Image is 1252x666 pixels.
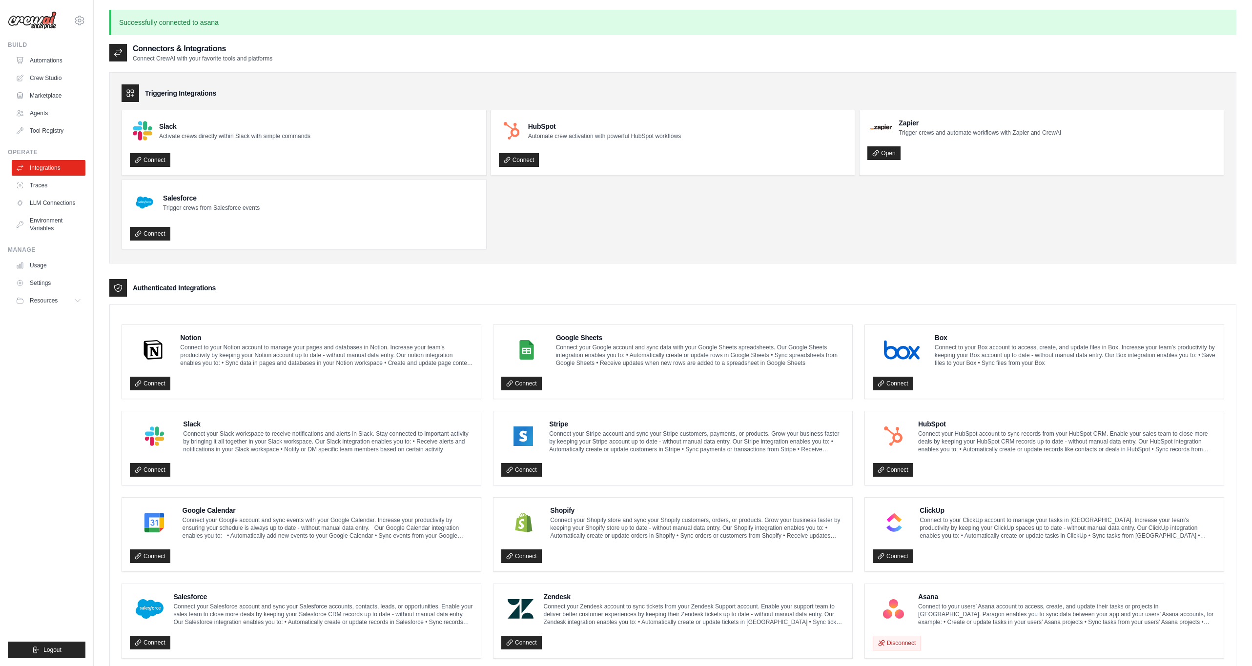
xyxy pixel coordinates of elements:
img: Box Logo [876,340,928,360]
a: Integrations [12,160,85,176]
h4: Slack [183,419,473,429]
a: Connect [501,377,542,390]
img: Zendesk Logo [504,599,537,619]
p: Connect your Slack workspace to receive notifications and alerts in Slack. Stay connected to impo... [183,430,473,453]
h4: Slack [159,121,310,131]
h4: HubSpot [918,419,1216,429]
p: Connect your Salesforce account and sync your Salesforce accounts, contacts, leads, or opportunit... [173,603,473,626]
p: Connect your Stripe account and sync your Stripe customers, payments, or products. Grow your busi... [549,430,844,453]
a: Automations [12,53,85,68]
h4: Asana [918,592,1216,602]
img: Asana Logo [876,599,911,619]
p: Connect CrewAI with your favorite tools and platforms [133,55,272,62]
p: Connect your Google account and sync data with your Google Sheets spreadsheets. Our Google Sheets... [556,343,844,367]
img: Slack Logo [133,426,176,446]
p: Connect your HubSpot account to sync records from your HubSpot CRM. Enable your sales team to clo... [918,430,1216,453]
div: Manage [8,246,85,254]
h2: Connectors & Integrations [133,43,272,55]
img: Salesforce Logo [133,599,166,619]
a: Connect [873,549,913,563]
h4: Zapier [899,118,1061,128]
a: LLM Connections [12,195,85,211]
h4: HubSpot [528,121,681,131]
span: Logout [43,646,62,654]
a: Open [867,146,900,160]
p: Trigger crews from Salesforce events [163,204,260,212]
a: Traces [12,178,85,193]
a: Connect [873,463,913,477]
button: Disconnect [873,636,921,650]
p: Successfully connected to asana [109,10,1236,35]
a: Environment Variables [12,213,85,236]
p: Connect your Google account and sync events with your Google Calendar. Increase your productivity... [183,516,473,540]
img: Google Calendar Logo [133,513,176,532]
h4: Stripe [549,419,844,429]
a: Connect [873,377,913,390]
img: Stripe Logo [504,426,542,446]
h4: Google Sheets [556,333,844,343]
a: Connect [501,463,542,477]
button: Resources [12,293,85,308]
a: Connect [130,636,170,649]
h3: Authenticated Integrations [133,283,216,293]
img: HubSpot Logo [502,121,521,141]
h4: Shopify [550,505,844,515]
p: Connect to your Box account to access, create, and update files in Box. Increase your team’s prod... [935,343,1216,367]
img: Shopify Logo [504,513,543,532]
p: Connect to your ClickUp account to manage your tasks in [GEOGRAPHIC_DATA]. Increase your team’s p... [920,516,1216,540]
div: Build [8,41,85,49]
img: Salesforce Logo [133,191,156,214]
img: Google Sheets Logo [504,340,549,360]
p: Connect to your users’ Asana account to access, create, and update their tasks or projects in [GE... [918,603,1216,626]
a: Connect [130,227,170,241]
p: Connect your Shopify store and sync your Shopify customers, orders, or products. Grow your busine... [550,516,844,540]
a: Agents [12,105,85,121]
img: Zapier Logo [870,124,892,130]
a: Connect [501,636,542,649]
h4: Salesforce [163,193,260,203]
h4: Salesforce [173,592,473,602]
p: Connect to your Notion account to manage your pages and databases in Notion. Increase your team’s... [180,343,473,367]
a: Connect [130,549,170,563]
h4: Notion [180,333,473,343]
img: Logo [8,11,57,30]
a: Connect [130,377,170,390]
a: Connect [501,549,542,563]
p: Automate crew activation with powerful HubSpot workflows [528,132,681,140]
a: Crew Studio [12,70,85,86]
p: Trigger crews and automate workflows with Zapier and CrewAI [899,129,1061,137]
h4: Google Calendar [183,505,473,515]
h4: Zendesk [544,592,844,602]
a: Tool Registry [12,123,85,139]
img: ClickUp Logo [876,513,913,532]
h4: ClickUp [920,505,1216,515]
div: Operate [8,148,85,156]
a: Connect [499,153,539,167]
a: Settings [12,275,85,291]
img: Notion Logo [133,340,173,360]
h4: Box [935,333,1216,343]
img: HubSpot Logo [876,426,911,446]
span: Resources [30,297,58,304]
h3: Triggering Integrations [145,88,216,98]
a: Usage [12,258,85,273]
a: Connect [130,153,170,167]
a: Marketplace [12,88,85,103]
img: Slack Logo [133,121,152,141]
p: Connect your Zendesk account to sync tickets from your Zendesk Support account. Enable your suppo... [544,603,844,626]
p: Activate crews directly within Slack with simple commands [159,132,310,140]
button: Logout [8,642,85,658]
a: Connect [130,463,170,477]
